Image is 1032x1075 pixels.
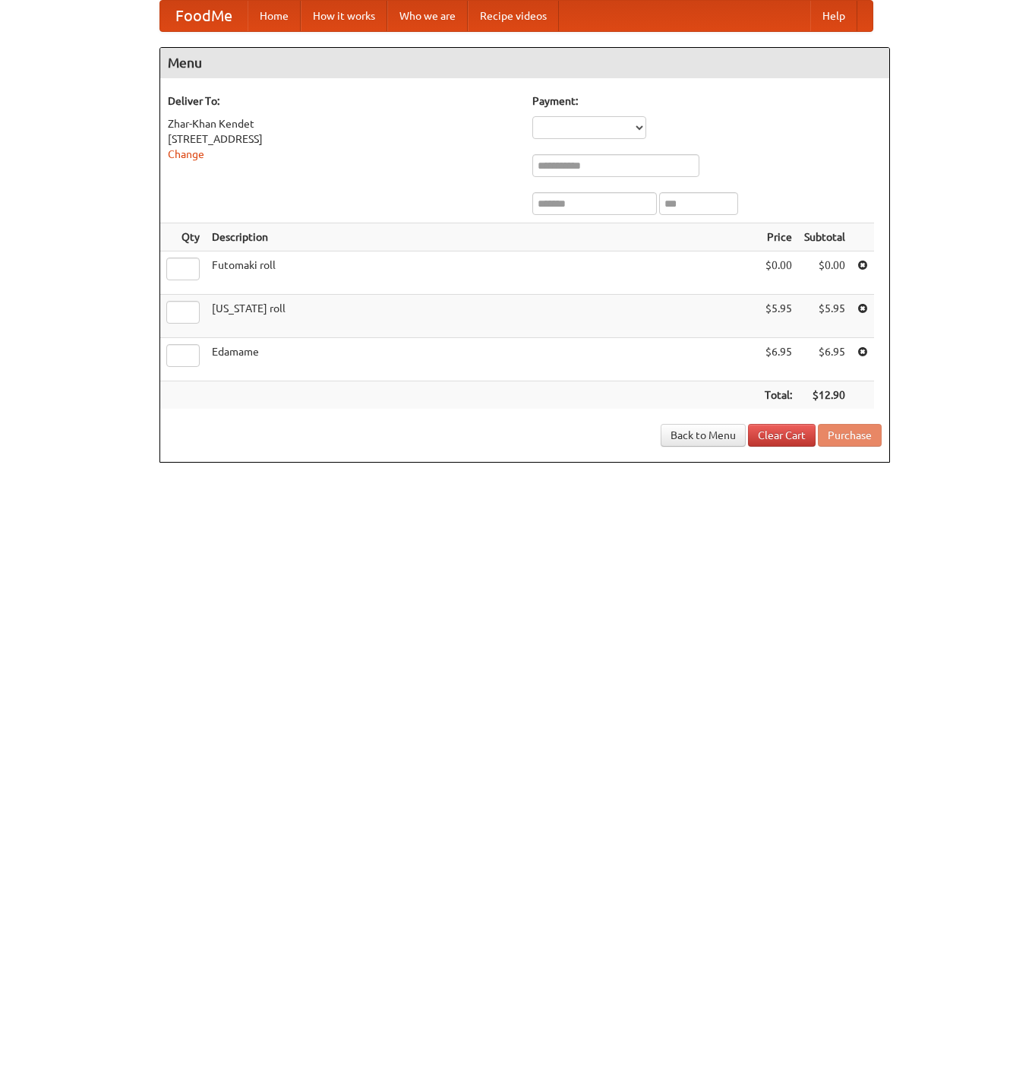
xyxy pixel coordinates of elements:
[798,295,851,338] td: $5.95
[468,1,559,31] a: Recipe videos
[168,93,517,109] h5: Deliver To:
[798,223,851,251] th: Subtotal
[798,251,851,295] td: $0.00
[160,223,206,251] th: Qty
[759,251,798,295] td: $0.00
[206,338,759,381] td: Edamame
[661,424,746,447] a: Back to Menu
[168,131,517,147] div: [STREET_ADDRESS]
[759,338,798,381] td: $6.95
[818,424,882,447] button: Purchase
[759,223,798,251] th: Price
[387,1,468,31] a: Who we are
[798,338,851,381] td: $6.95
[160,1,248,31] a: FoodMe
[748,424,816,447] a: Clear Cart
[301,1,387,31] a: How it works
[168,116,517,131] div: Zhar-Khan Kendet
[798,381,851,409] th: $12.90
[759,295,798,338] td: $5.95
[206,295,759,338] td: [US_STATE] roll
[206,251,759,295] td: Futomaki roll
[810,1,857,31] a: Help
[759,381,798,409] th: Total:
[532,93,882,109] h5: Payment:
[160,48,889,78] h4: Menu
[248,1,301,31] a: Home
[206,223,759,251] th: Description
[168,148,204,160] a: Change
